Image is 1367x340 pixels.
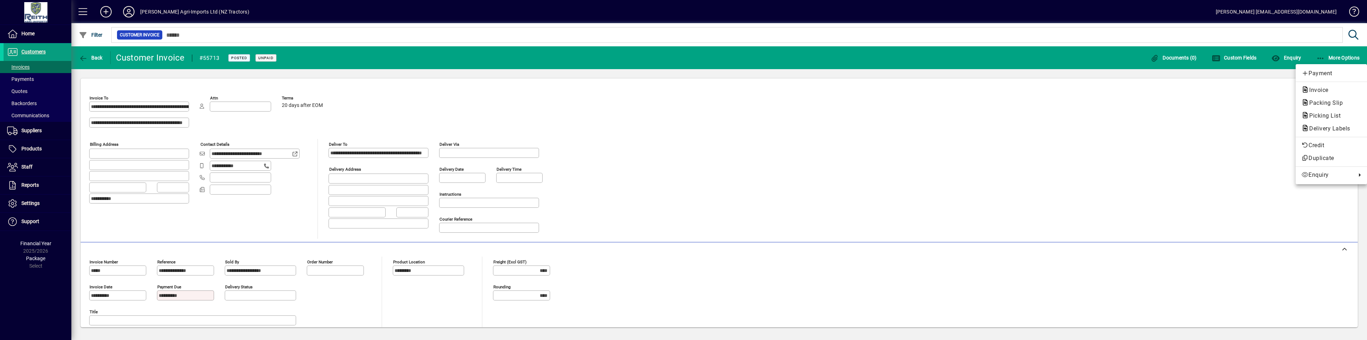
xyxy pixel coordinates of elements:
[1301,87,1332,93] span: Invoice
[1301,125,1354,132] span: Delivery Labels
[1301,154,1361,163] span: Duplicate
[1296,67,1367,80] button: Add customer payment
[1301,112,1344,119] span: Picking List
[1301,171,1353,179] span: Enquiry
[1301,69,1361,78] span: Payment
[1301,99,1346,106] span: Packing Slip
[1301,141,1361,150] span: Credit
